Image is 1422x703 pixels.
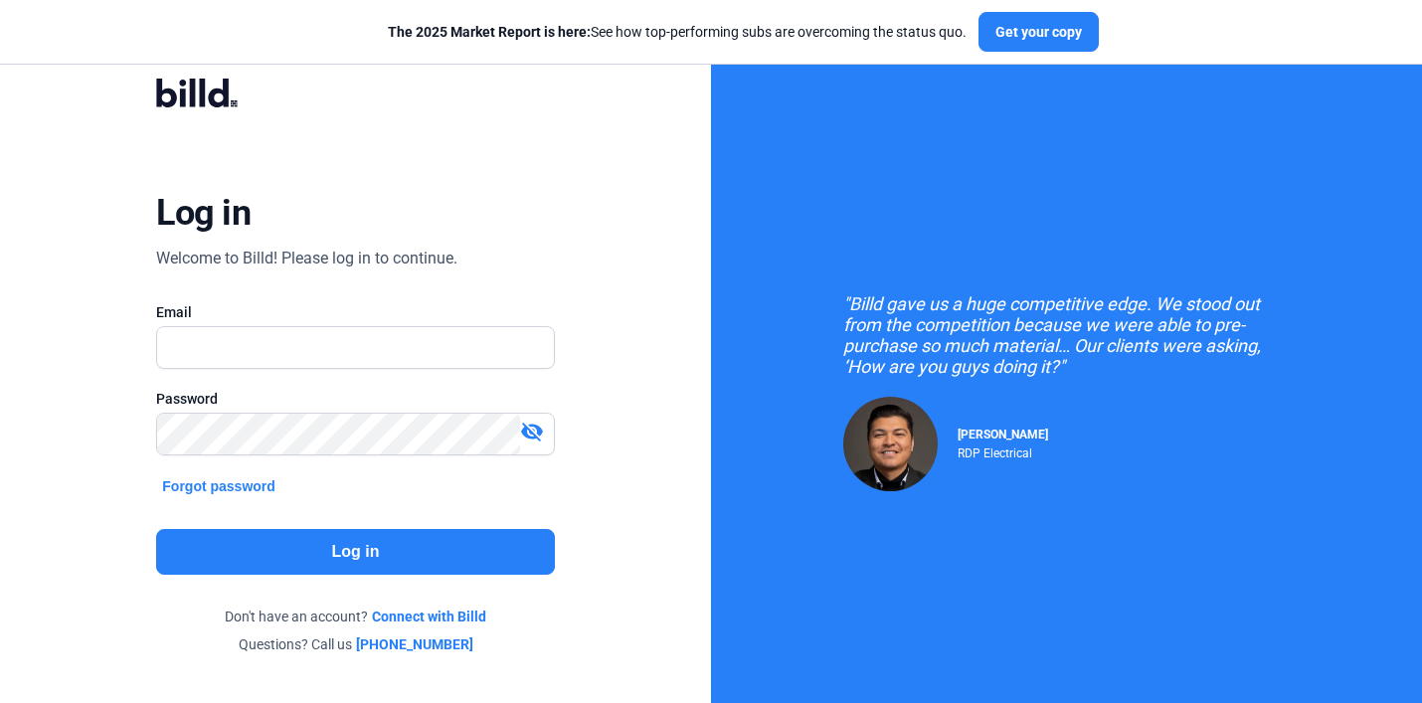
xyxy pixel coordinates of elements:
div: See how top-performing subs are overcoming the status quo. [388,22,967,42]
span: The 2025 Market Report is here: [388,24,591,40]
button: Forgot password [156,475,281,497]
div: Log in [156,191,251,235]
a: Connect with Billd [372,607,486,626]
div: RDP Electrical [958,441,1048,460]
span: [PERSON_NAME] [958,428,1048,441]
div: Password [156,389,554,409]
div: Email [156,302,554,322]
div: Questions? Call us [156,634,554,654]
img: Raul Pacheco [843,397,938,491]
div: Welcome to Billd! Please log in to continue. [156,247,457,270]
div: "Billd gave us a huge competitive edge. We stood out from the competition because we were able to... [843,293,1291,377]
button: Log in [156,529,554,575]
button: Get your copy [978,12,1099,52]
mat-icon: visibility_off [520,420,544,443]
a: [PHONE_NUMBER] [356,634,473,654]
div: Don't have an account? [156,607,554,626]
